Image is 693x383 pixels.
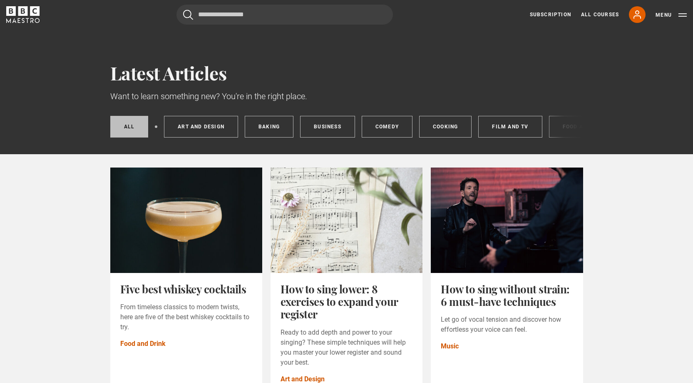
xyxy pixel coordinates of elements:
a: All [110,116,149,138]
a: How to sing without strain: 6 must-have techniques [441,282,570,309]
a: Cooking [419,116,472,138]
a: Food and Drink [120,339,166,349]
a: Subscription [530,11,571,18]
a: How to sing lower: 8 exercises to expand your register [281,282,398,322]
a: Business [300,116,355,138]
h1: Latest Articles [110,63,583,83]
button: Toggle navigation [656,11,687,19]
a: Music [441,341,459,351]
a: Art and Design [164,116,238,138]
a: Baking [245,116,293,138]
a: Comedy [362,116,412,138]
svg: BBC Maestro [6,6,40,23]
a: All Courses [581,11,619,18]
a: Five best whiskey cocktails [120,282,246,296]
a: Film and TV [478,116,542,138]
button: Submit the search query [183,10,193,20]
input: Search [176,5,393,25]
p: Want to learn something new? You're in the right place. [110,90,583,103]
nav: Categories [110,116,583,141]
